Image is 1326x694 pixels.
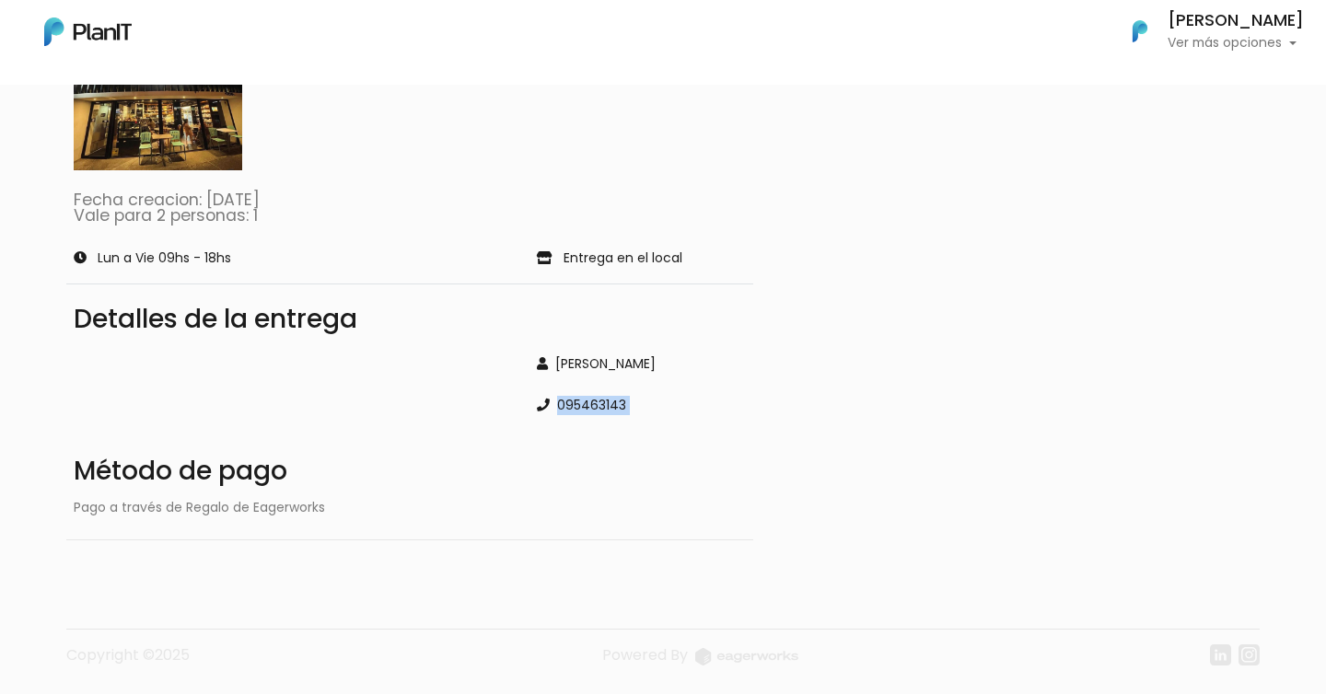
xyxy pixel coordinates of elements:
[1168,37,1304,50] p: Ver más opciones
[537,354,746,374] div: [PERSON_NAME]
[602,644,798,680] a: Powered By
[602,644,688,665] span: translation missing: es.layouts.footer.powered_by
[1210,644,1231,665] img: linkedin-cc7d2dbb1a16aff8e18f147ffe980d30ddd5d9e01409788280e63c91fc390ff4.svg
[1168,13,1304,29] h6: [PERSON_NAME]
[537,396,746,415] div: 095463143
[98,252,231,265] p: Lun a Vie 09hs - 18hs
[1109,7,1304,55] button: PlanIt Logo [PERSON_NAME] Ver más opciones
[74,452,746,491] div: Método de pago
[564,252,682,265] p: Entrega en el local
[66,644,190,680] p: Copyright ©2025
[74,498,746,517] div: Pago a través de Regalo de Eagerworks
[695,648,798,665] img: logo_eagerworks-044938b0bf012b96b195e05891a56339191180c2d98ce7df62ca656130a436fa.svg
[74,192,746,209] p: Fecha creacion: [DATE]
[74,204,258,226] a: Vale para 2 personas: 1
[74,307,746,332] div: Detalles de la entrega
[1239,644,1260,665] img: instagram-7ba2a2629254302ec2a9470e65da5de918c9f3c9a63008f8abed3140a32961bf.svg
[95,17,265,53] div: ¿Necesitás ayuda?
[44,17,132,46] img: PlanIt Logo
[1120,11,1160,52] img: PlanIt Logo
